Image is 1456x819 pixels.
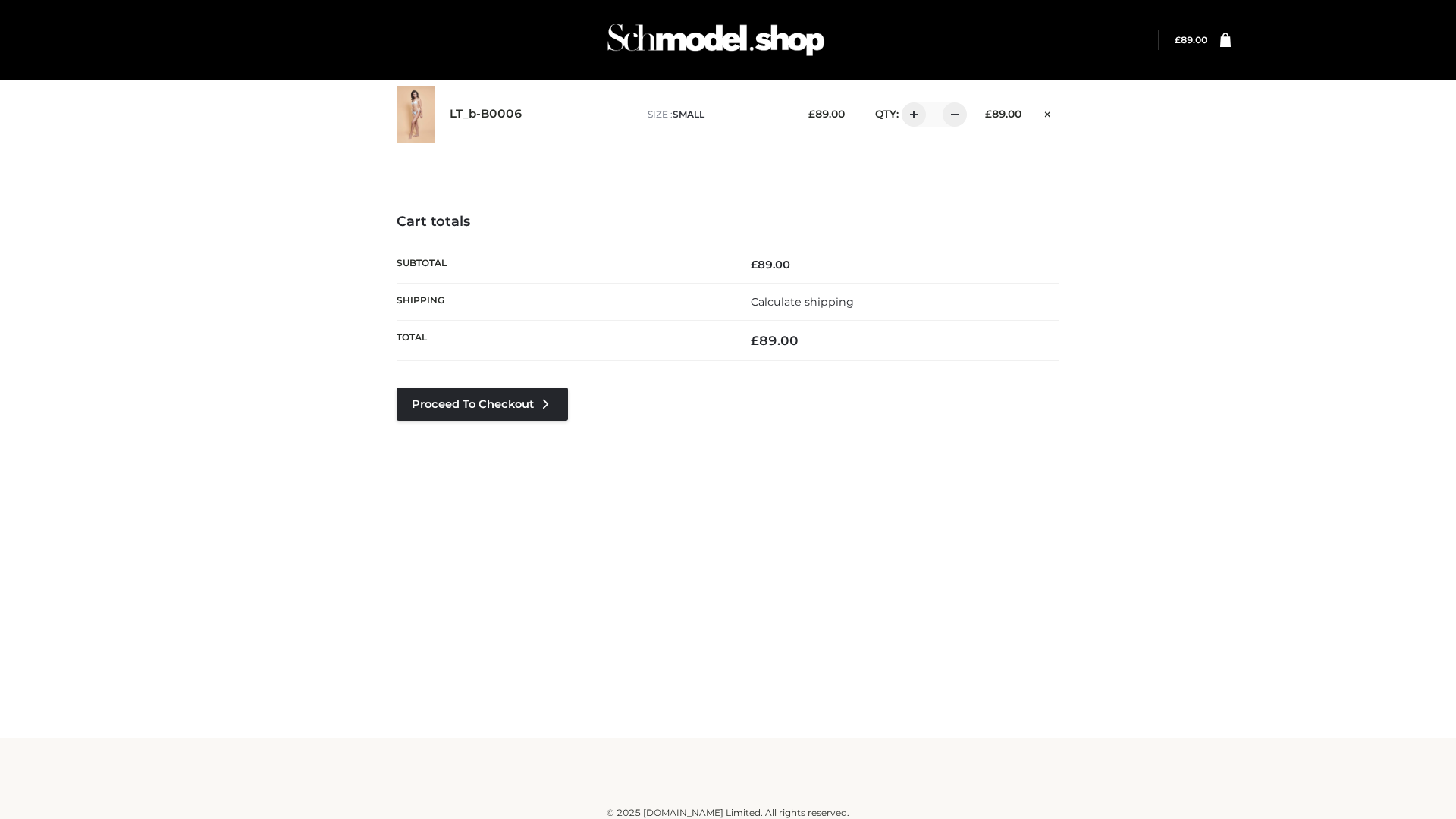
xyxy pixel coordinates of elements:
span: SMALL [673,108,704,120]
div: QTY: [860,102,962,127]
span: £ [985,108,992,120]
span: £ [751,333,759,348]
th: Shipping [397,283,728,320]
a: Proceed to Checkout [397,388,568,421]
span: £ [751,258,758,271]
bdi: 89.00 [808,108,845,120]
span: £ [808,108,815,120]
th: Total [397,321,728,361]
a: Calculate shipping [751,295,854,309]
bdi: 89.00 [985,108,1021,120]
h4: Cart totals [397,214,1059,231]
th: Subtotal [397,246,728,283]
a: Remove this item [1037,102,1059,122]
a: LT_b-B0006 [450,107,522,121]
bdi: 89.00 [1175,34,1207,45]
span: £ [1175,34,1181,45]
bdi: 89.00 [751,333,799,348]
img: Schmodel Admin 964 [602,10,830,70]
p: size : [648,108,785,121]
bdi: 89.00 [751,258,790,271]
a: £89.00 [1175,34,1207,45]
